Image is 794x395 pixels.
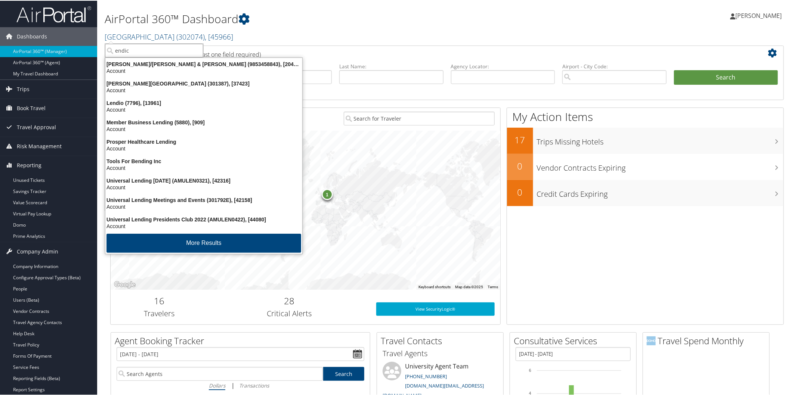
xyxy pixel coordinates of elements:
h1: My Action Items [507,108,784,124]
div: Lendio (7796), [13961] [101,99,307,106]
div: Account [101,144,307,151]
h3: Travel Agents [383,348,498,358]
i: Dollars [209,381,225,388]
div: Account [101,183,307,190]
a: Search [323,366,365,380]
div: Account [101,203,307,209]
label: Agency Locator: [451,62,555,69]
div: Universal Lending Presidents Club 2022 (AMULEN0422), [44080] [101,215,307,222]
span: Reporting [17,155,41,174]
div: [PERSON_NAME]/[PERSON_NAME] & [PERSON_NAME] (9853458843), [20493] [101,60,307,67]
h2: 16 [116,294,203,307]
tspan: 6 [529,367,531,372]
a: [PHONE_NUMBER] [405,372,447,379]
h1: AirPortal 360™ Dashboard [105,10,561,26]
div: 1 [321,188,333,199]
label: Airport - City Code: [562,62,667,69]
a: View SecurityLogic® [376,302,495,315]
div: Account [101,106,307,112]
div: Account [101,67,307,74]
span: Travel Approval [17,117,56,136]
i: Transactions [239,381,269,388]
h2: 0 [507,159,533,172]
h3: Travelers [116,308,203,318]
span: ( 302074 ) [176,31,205,41]
div: Universal Lending Meetings and Events (301792E), [42158] [101,196,307,203]
span: Company Admin [17,242,58,260]
span: [PERSON_NAME] [736,11,782,19]
div: Universal Lending [DATE] (AMULEN0321), [42316] [101,177,307,183]
div: Account [101,164,307,171]
h3: Credit Cards Expiring [537,184,784,199]
span: (at least one field required) [189,50,261,58]
input: Search Agents [117,366,323,380]
span: Trips [17,79,30,98]
button: Search [674,69,778,84]
h2: 28 [214,294,365,307]
h3: Critical Alerts [214,308,365,318]
span: , [ 45966 ] [205,31,233,41]
input: Search Accounts [105,43,203,57]
h3: Vendor Contracts Expiring [537,158,784,172]
h2: Travel Spend Monthly [647,334,769,346]
h2: Travel Contacts [381,334,503,346]
h3: Trips Missing Hotels [537,132,784,146]
img: domo-logo.png [647,336,656,345]
div: | [117,380,364,389]
div: Account [101,125,307,132]
div: Account [101,222,307,229]
span: Dashboards [17,27,47,45]
a: 17Trips Missing Hotels [507,127,784,153]
a: [PERSON_NAME] [730,4,790,26]
label: Last Name: [339,62,444,69]
img: Google [112,279,137,289]
h2: Agent Booking Tracker [115,334,370,346]
h2: Consultative Services [514,334,636,346]
a: 0Credit Cards Expiring [507,179,784,205]
div: Account [101,86,307,93]
tspan: 4 [529,390,531,395]
span: Map data ©2025 [455,284,483,288]
h2: Airtinerary Lookup [116,46,722,59]
input: Search for Traveler [344,111,495,125]
img: airportal-logo.png [16,5,91,22]
h2: 0 [507,185,533,198]
button: More Results [106,233,301,252]
h2: 17 [507,133,533,146]
span: Book Travel [17,98,46,117]
div: [PERSON_NAME][GEOGRAPHIC_DATA] (301387), [37423] [101,80,307,86]
a: 0Vendor Contracts Expiring [507,153,784,179]
button: Keyboard shortcuts [418,284,451,289]
a: Terms (opens in new tab) [488,284,498,288]
a: Open this area in Google Maps (opens a new window) [112,279,137,289]
a: [GEOGRAPHIC_DATA] [105,31,233,41]
span: Risk Management [17,136,62,155]
div: Member Business Lending (5880), [909] [101,118,307,125]
div: Tools For Bending Inc [101,157,307,164]
div: Prosper Healthcare Lending [101,138,307,144]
